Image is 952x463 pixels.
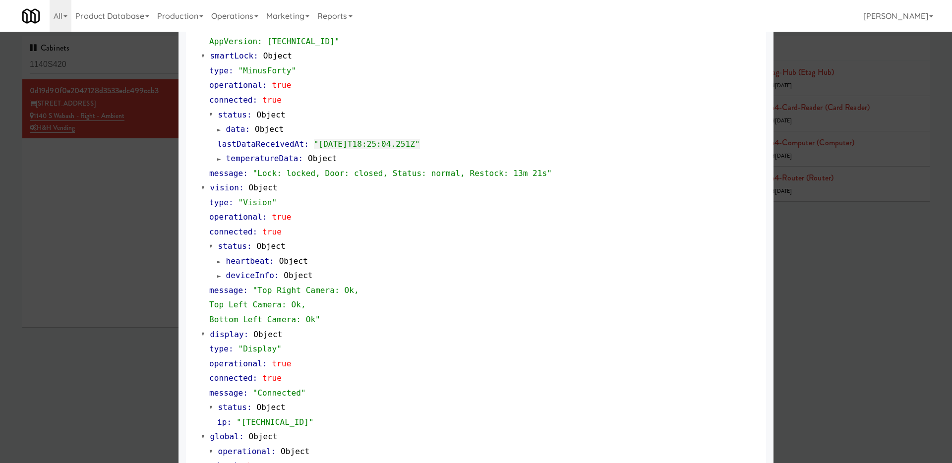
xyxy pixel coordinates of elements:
span: : [227,417,232,427]
span: : [243,169,248,178]
span: : [304,139,309,149]
span: : [239,432,244,441]
span: vision [210,183,239,192]
span: true [272,80,292,90]
span: : [239,183,244,192]
span: status [218,241,247,251]
span: smartLock [210,51,254,60]
span: : [253,51,258,60]
span: : [271,447,276,456]
span: : [247,110,252,119]
span: global [210,432,239,441]
span: Object [256,241,285,251]
span: heartbeat [226,256,270,266]
span: lastDataReceivedAt [217,139,304,149]
span: message [209,169,243,178]
span: type [209,344,229,353]
span: : [262,359,267,368]
span: operational [218,447,271,456]
span: temperatureData [226,154,298,163]
span: Object [279,256,308,266]
span: : [243,286,248,295]
span: : [274,271,279,280]
span: : [253,95,258,105]
span: Object [263,51,292,60]
span: Object [256,110,285,119]
img: Micromart [22,7,40,25]
span: : [243,388,248,398]
span: operational [209,80,262,90]
span: "Display" [238,344,282,353]
span: connected [209,227,253,236]
span: true [272,212,292,222]
span: : [269,256,274,266]
span: status [218,110,247,119]
span: "Connected" [253,388,306,398]
span: : [229,344,234,353]
span: message [209,388,243,398]
span: Object [256,403,285,412]
span: data [226,124,245,134]
span: "[DATE]T18:25:04.251Z" [314,139,420,149]
span: connected [209,373,253,383]
span: "Top Right Camera: Ok, Top Left Camera: Ok, Bottom Left Camera: Ok" [209,286,359,324]
span: type [209,198,229,207]
span: true [272,359,292,368]
span: true [262,95,282,105]
span: "MinusForty" [238,66,296,75]
span: : [298,154,303,163]
span: "SN: 0000573243414417 AppVersion: [TECHNICAL_ID]" [209,22,354,46]
span: type [209,66,229,75]
span: Object [281,447,309,456]
span: : [244,330,249,339]
span: true [262,373,282,383]
span: : [253,373,258,383]
span: message [209,286,243,295]
span: status [218,403,247,412]
span: : [262,80,267,90]
span: : [245,124,250,134]
span: Object [308,154,337,163]
span: ip [217,417,227,427]
span: deviceInfo [226,271,274,280]
span: "Lock: locked, Door: closed, Status: normal, Restock: 13m 21s" [253,169,552,178]
span: : [229,198,234,207]
span: : [247,403,252,412]
span: Object [248,432,277,441]
span: Object [248,183,277,192]
span: "Vision" [238,198,277,207]
span: display [210,330,244,339]
span: : [247,241,252,251]
span: Object [255,124,284,134]
span: Object [253,330,282,339]
span: connected [209,95,253,105]
span: Object [284,271,312,280]
span: : [253,227,258,236]
span: operational [209,359,262,368]
span: true [262,227,282,236]
span: operational [209,212,262,222]
span: "[TECHNICAL_ID]" [237,417,314,427]
span: : [229,66,234,75]
span: : [262,212,267,222]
